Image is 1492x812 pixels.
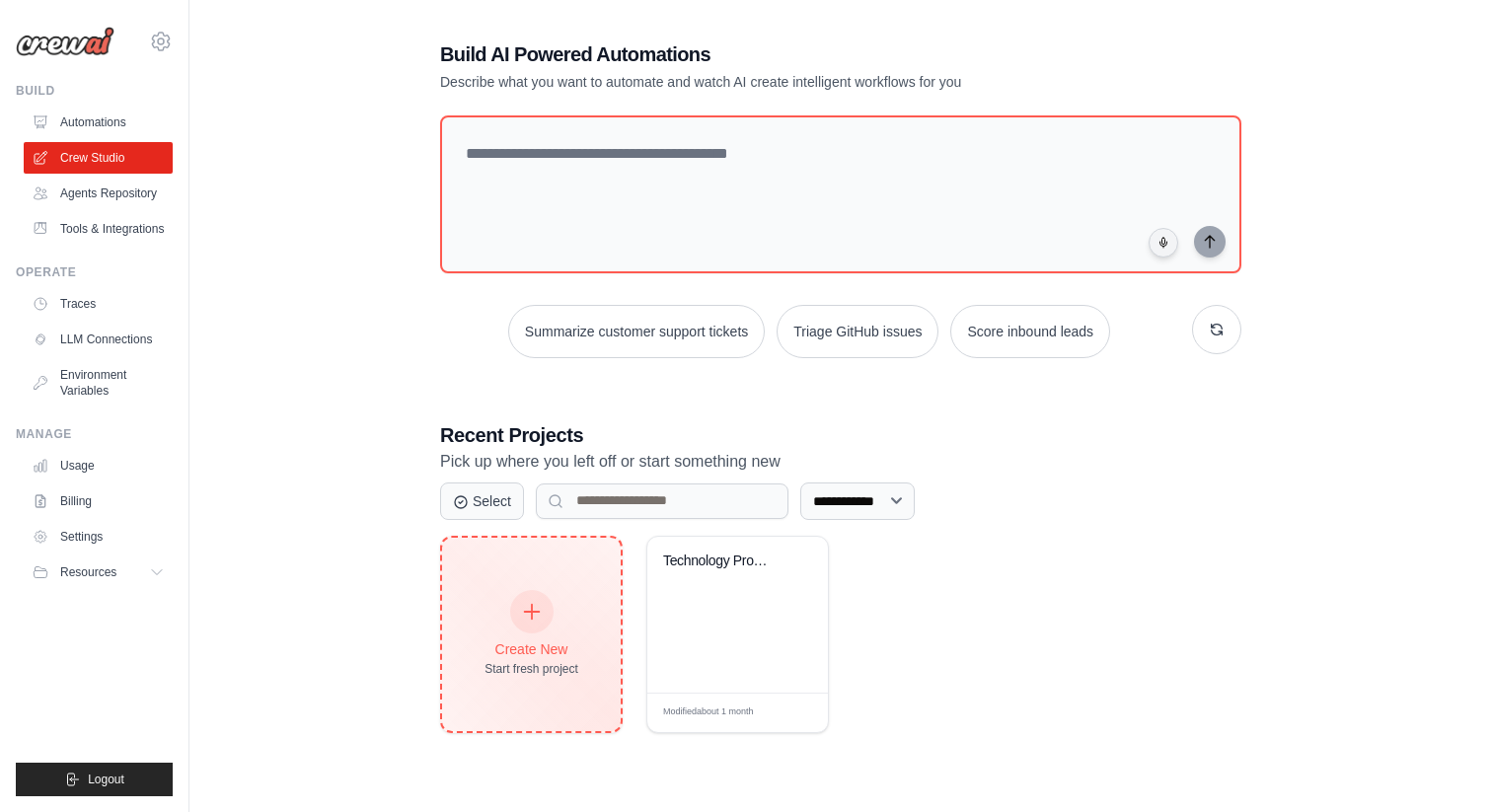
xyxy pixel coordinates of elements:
h3: Recent Projects [440,421,1241,449]
button: Get new suggestions [1192,305,1241,354]
button: Summarize customer support tickets [508,305,765,358]
p: Pick up where you left off or start something new [440,449,1241,475]
button: Score inbound leads [950,305,1110,358]
div: Technology Product Research Automation [663,553,783,570]
div: Start fresh project [485,661,578,677]
a: Settings [24,521,173,553]
span: Logout [88,772,124,787]
span: Modified about 1 month [663,705,754,719]
a: Crew Studio [24,142,173,174]
img: Logo [16,27,114,56]
a: Tools & Integrations [24,213,173,245]
span: Edit [782,705,798,720]
div: Manage [16,426,173,442]
h1: Build AI Powered Automations [440,40,1103,68]
button: Logout [16,763,173,796]
a: Usage [24,450,173,481]
div: Build [16,83,173,99]
a: Automations [24,107,173,138]
p: Describe what you want to automate and watch AI create intelligent workflows for you [440,72,1103,92]
a: Agents Repository [24,178,173,209]
button: Select [440,482,524,520]
a: LLM Connections [24,324,173,355]
button: Resources [24,556,173,588]
a: Traces [24,288,173,320]
a: Environment Variables [24,359,173,406]
div: Operate [16,264,173,280]
button: Triage GitHub issues [777,305,938,358]
span: Resources [60,564,116,580]
button: Click to speak your automation idea [1149,228,1178,258]
a: Billing [24,485,173,517]
div: Create New [485,639,578,659]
